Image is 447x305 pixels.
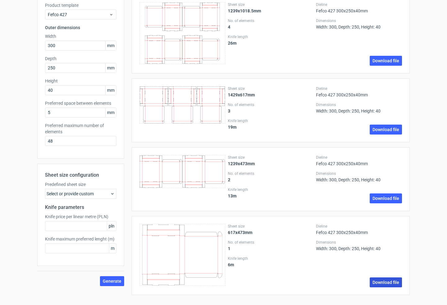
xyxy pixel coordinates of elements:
[316,102,402,113] div: Width: 300, Depth: 250, Height: 40
[228,246,230,251] strong: 1
[228,41,237,46] strong: 26 m
[228,161,255,166] strong: 1239x473mm
[105,41,116,50] span: mm
[228,24,230,29] strong: 4
[316,155,402,166] div: Fefco 427 300x250x40mm
[228,230,252,235] strong: 617x473mm
[109,244,116,253] span: m
[316,224,402,229] label: Dieline
[228,92,255,97] strong: 1429x617mm
[45,181,116,188] label: Predefined sheet size
[100,276,124,286] button: Generate
[228,18,314,23] label: No. of elements
[45,55,116,62] label: Depth
[228,171,314,176] label: No. of elements
[228,108,230,113] strong: 3
[45,33,116,39] label: Width
[48,11,109,18] span: Fefco 427
[316,240,402,251] div: Width: 300, Depth: 250, Height: 40
[316,240,402,245] label: Dimensions
[45,189,116,199] div: Select or provide custom
[370,193,402,203] a: Download file
[316,86,402,97] div: Fefco 427 300x250x40mm
[45,236,116,242] label: Knife maximum preferred lenght (m)
[228,193,237,198] strong: 13 m
[370,277,402,287] a: Download file
[45,204,116,211] h2: Knife parameters
[107,221,116,231] span: pln
[105,63,116,73] span: mm
[316,102,402,107] label: Dimensions
[45,2,116,8] label: Product template
[228,262,234,267] strong: 6 m
[316,2,402,7] label: Dieline
[228,125,237,130] strong: 19 m
[45,171,116,179] h2: Sheet size configuration
[228,118,314,123] label: Knife length
[45,24,116,31] h3: Outer dimensions
[316,171,402,182] div: Width: 300, Depth: 250, Height: 40
[316,2,402,13] div: Fefco 427 300x250x40mm
[45,214,116,220] label: Knife price per linear metre (PLN)
[370,56,402,66] a: Download file
[370,125,402,135] a: Download file
[228,102,314,107] label: No. of elements
[316,18,402,29] div: Width: 300, Depth: 250, Height: 40
[316,224,402,235] div: Fefco 427 300x250x40mm
[45,122,116,135] label: Preferred maximum number of elements
[228,155,314,160] label: Sheet size
[228,34,314,39] label: Knife length
[228,256,314,261] label: Knife length
[316,18,402,23] label: Dimensions
[316,155,402,160] label: Dieline
[45,78,116,84] label: Height
[105,86,116,95] span: mm
[316,86,402,91] label: Dieline
[228,2,314,7] label: Sheet size
[45,100,116,106] label: Preferred space between elements
[105,108,116,117] span: mm
[228,8,261,13] strong: 1239x1018.5mm
[228,86,314,91] label: Sheet size
[228,187,314,192] label: Knife length
[103,279,121,283] span: Generate
[228,224,314,229] label: Sheet size
[316,171,402,176] label: Dimensions
[228,177,230,182] strong: 2
[228,240,314,245] label: No. of elements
